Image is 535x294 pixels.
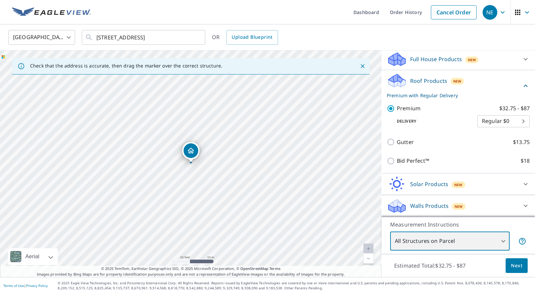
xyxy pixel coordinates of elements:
button: Next [506,258,528,273]
div: Walls ProductsNew [387,198,530,214]
a: Cancel Order [431,5,477,19]
p: Solar Products [410,180,448,188]
a: Current Level 20, Zoom In Disabled [363,244,373,254]
p: | [3,284,48,288]
a: OpenStreetMap [240,266,268,271]
p: Premium with Regular Delivery [387,92,522,99]
input: Search by address or latitude-longitude [96,28,192,47]
a: Upload Blueprint [226,30,278,45]
p: Roof Products [410,77,447,85]
p: Full House Products [410,55,462,63]
div: [GEOGRAPHIC_DATA] [8,28,75,47]
a: Terms of Use [3,283,24,288]
span: New [454,182,463,187]
span: New [455,204,463,209]
div: Aerial [23,248,41,265]
p: Walls Products [410,202,449,210]
p: $18 [521,157,530,165]
a: Privacy Policy [26,283,48,288]
div: Solar ProductsNew [387,176,530,192]
p: Premium [397,104,421,113]
p: Check that the address is accurate, then drag the marker over the correct structure. [30,63,222,69]
div: Dropped pin, building 1, Residential property, 991 Ulele St Makawao, HI 96768 [182,142,200,163]
p: Delivery [387,118,477,124]
div: OR [212,30,278,45]
p: Estimated Total: $32.75 - $87 [389,258,471,273]
div: Full House ProductsNew [387,51,530,67]
div: Roof ProductsNewPremium with Regular Delivery [387,73,530,99]
div: Regular $0 [477,112,530,131]
div: NE [483,5,497,20]
p: Gutter [397,138,414,146]
span: Next [511,262,522,270]
button: Close [358,62,367,70]
a: Terms [269,266,280,271]
div: All Structures on Parcel [390,232,510,251]
p: $13.75 [513,138,530,146]
span: Upload Blueprint [232,33,272,41]
span: Your report will include each building or structure inside the parcel boundary. In some cases, du... [518,237,526,245]
p: Bid Perfect™ [397,157,429,165]
img: EV Logo [12,7,91,17]
a: Current Level 20, Zoom Out [363,254,373,264]
span: New [453,79,462,84]
span: © 2025 TomTom, Earthstar Geographics SIO, © 2025 Microsoft Corporation, © [101,266,280,272]
p: © 2025 Eagle View Technologies, Inc. and Pictometry International Corp. All Rights Reserved. Repo... [58,281,532,291]
p: $32.75 - $87 [499,104,530,113]
span: New [468,57,476,62]
p: Measurement Instructions [390,220,526,229]
div: Aerial [8,248,58,265]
